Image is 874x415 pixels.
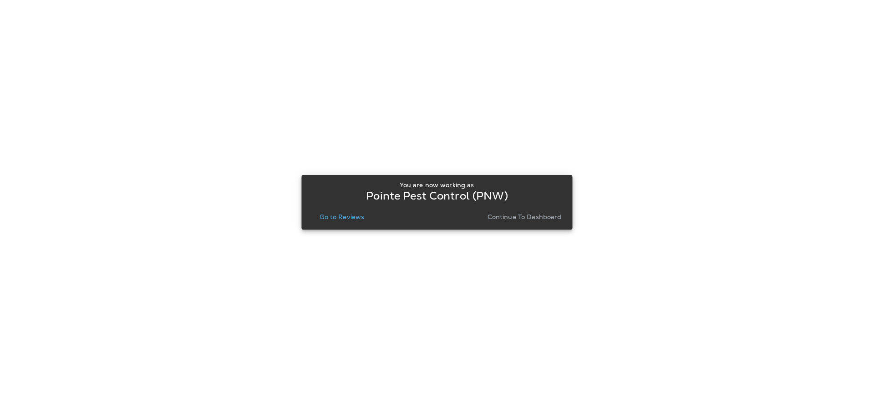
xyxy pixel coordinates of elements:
p: Continue to Dashboard [488,213,562,220]
button: Continue to Dashboard [484,210,565,223]
p: Pointe Pest Control (PNW) [366,192,508,200]
p: You are now working as [400,181,474,189]
button: Go to Reviews [316,210,368,223]
p: Go to Reviews [320,213,364,220]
